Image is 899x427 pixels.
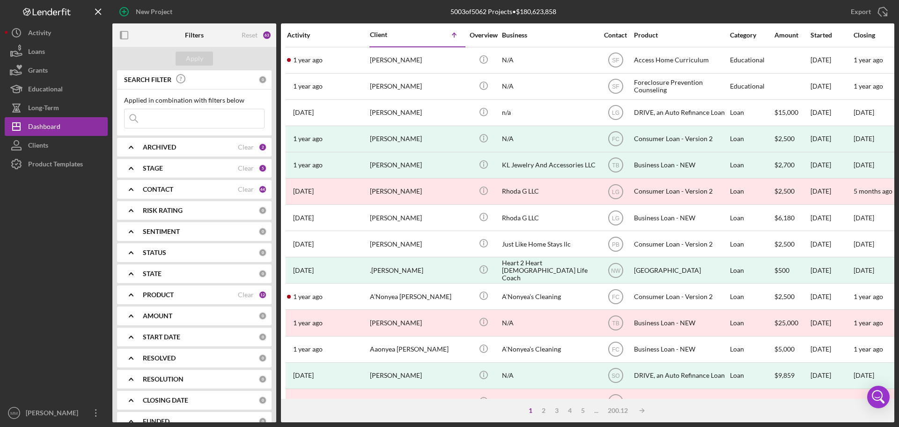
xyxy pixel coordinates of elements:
button: Educational [5,80,108,98]
div: [PERSON_NAME] [23,404,84,425]
div: [DATE] [811,48,853,73]
div: 0 [258,270,267,278]
div: $2,500 [774,232,810,256]
div: Afrizen Creatives [502,390,596,414]
div: Open Intercom Messenger [867,386,890,408]
time: 2024-07-13 15:23 [293,345,323,353]
div: [DATE] [811,205,853,230]
div: [DATE] [854,135,874,142]
div: Educational [730,74,774,99]
div: [DATE] [811,310,853,335]
div: [PERSON_NAME] [370,179,464,204]
b: CONTACT [143,186,173,193]
button: Dashboard [5,117,108,136]
div: Heart 2 Heart [DEMOGRAPHIC_DATA] Life Coach [502,258,596,283]
div: [DATE] [811,284,853,309]
div: New Project [136,2,172,21]
div: Just Like Home Stays llc [502,232,596,256]
div: Amount [774,31,810,39]
button: Loans [5,42,108,61]
div: Clear [238,291,254,299]
div: [DATE] [811,232,853,256]
b: ARCHIVED [143,143,176,151]
div: [DATE] [811,127,853,151]
button: Clients [5,136,108,155]
div: KL Jewelry And Accessories LLC [502,153,596,178]
time: 2024-06-12 16:36 [293,82,323,90]
div: 0 [258,354,267,362]
div: $25,000 [774,310,810,335]
text: FC [612,136,619,142]
div: Loan [730,205,774,230]
div: Business Loan - NEW [634,205,728,230]
div: 4 [563,407,576,414]
div: 0 [258,227,267,236]
text: SF [612,83,619,90]
div: $6,180 [774,205,810,230]
div: 63 [262,30,272,40]
div: n/a [502,100,596,125]
div: Aaonyea [PERSON_NAME] [370,337,464,362]
b: SEARCH FILTER [124,76,171,83]
div: Business Loan - NEW [634,390,728,414]
time: 1 year ago [854,345,883,353]
b: STAGE [143,165,163,172]
time: 2024-02-27 13:56 [293,161,323,169]
button: MM[PERSON_NAME] [5,404,108,422]
div: Loan [730,179,774,204]
div: [PERSON_NAME] [370,100,464,125]
b: STATUS [143,249,166,256]
div: [PERSON_NAME] [370,48,464,73]
b: Filters [185,31,204,39]
b: AMOUNT [143,312,172,320]
text: FC [612,346,619,353]
div: 0 [258,312,267,320]
div: Consumer Loan - Version 2 [634,232,728,256]
div: DRIVE, an Auto Refinance Loan [634,363,728,388]
div: Educational [730,48,774,73]
div: $2,700 [774,153,810,178]
b: SENTIMENT [143,228,180,235]
div: Educational [28,80,63,101]
a: Grants [5,61,108,80]
div: [PERSON_NAME] [370,310,464,335]
div: 2 [258,143,267,151]
div: Rhoda G LLC [502,179,596,204]
div: Loan [730,284,774,309]
div: Clear [238,165,254,172]
div: Started [811,31,853,39]
div: [DATE] [811,258,853,283]
div: 200.12 [603,407,633,414]
div: 5 [258,164,267,172]
text: SF [612,57,619,64]
button: New Project [112,2,182,21]
div: Clients [28,136,48,157]
time: 2024-05-14 22:32 [293,56,323,64]
button: Activity [5,23,108,42]
text: PB [612,241,619,247]
div: Applied in combination with filters below [124,97,265,104]
div: $2,500 [774,179,810,204]
time: 2025-05-16 17:44 [293,240,314,248]
div: [DATE] [811,179,853,204]
div: ... [590,407,603,414]
div: 0 [258,248,267,257]
div: N/A [502,127,596,151]
div: $2,500 [774,127,810,151]
time: [DATE] [854,240,874,248]
div: Export [851,2,871,21]
div: Grants [28,61,48,82]
text: LG [612,215,619,221]
div: [DATE] [854,372,874,379]
b: FUNDED [143,418,169,425]
text: NW [611,267,621,274]
div: Activity [28,23,51,45]
div: [PERSON_NAME] [370,205,464,230]
div: [PERSON_NAME] [370,390,464,414]
div: A’Nonyea’s Cleaning [502,284,596,309]
div: Dashboard [28,117,60,138]
b: RESOLVED [143,354,176,362]
div: 12 [258,291,267,299]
